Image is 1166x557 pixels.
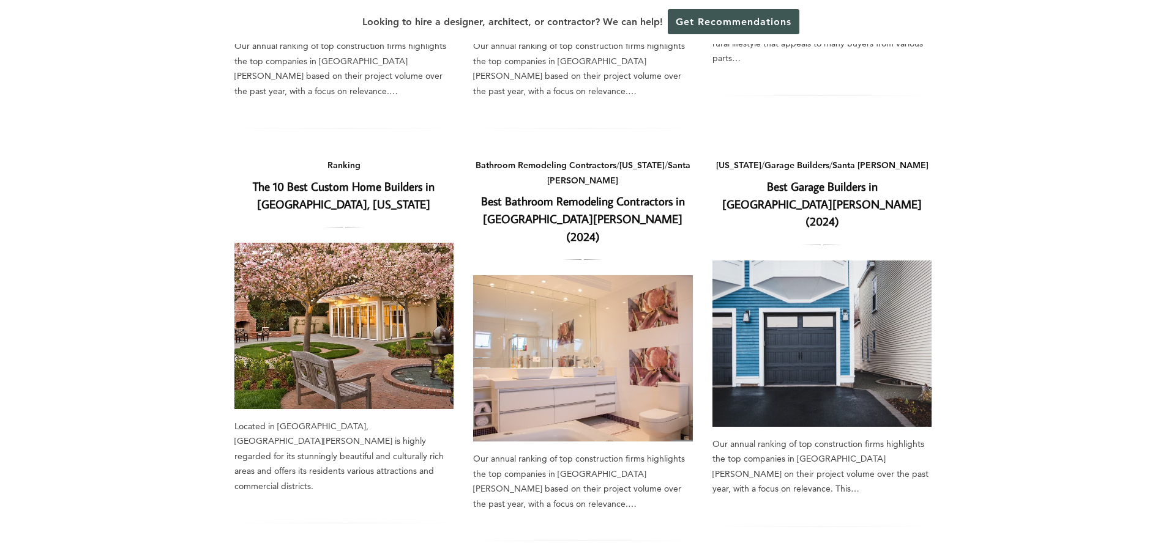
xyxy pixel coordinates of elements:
[473,158,693,188] div: / /
[481,193,685,244] a: Best Bathroom Remodeling Contractors in [GEOGRAPHIC_DATA][PERSON_NAME] (2024)
[253,179,435,212] a: The 10 Best Custom Home Builders in [GEOGRAPHIC_DATA], [US_STATE]
[327,160,361,171] a: Ranking
[473,275,693,441] a: Best Bathroom Remodeling Contractors in [GEOGRAPHIC_DATA][PERSON_NAME] (2024)
[473,39,693,98] div: Our annual ranking of top construction firms highlights the top companies in [GEOGRAPHIC_DATA][PE...
[234,39,454,98] div: Our annual ranking of top construction firms highlights the top companies in [GEOGRAPHIC_DATA][PE...
[712,437,932,496] div: Our annual ranking of top construction firms highlights the top companies in [GEOGRAPHIC_DATA][PE...
[619,160,665,171] a: [US_STATE]
[668,9,799,34] a: Get Recommendations
[764,160,829,171] a: Garage Builders
[716,160,761,171] a: [US_STATE]
[712,260,932,427] a: Best Garage Builders in [GEOGRAPHIC_DATA][PERSON_NAME] (2024)
[712,158,932,173] div: / /
[547,160,690,186] a: Santa [PERSON_NAME]
[832,160,929,171] a: Santa [PERSON_NAME]
[476,160,616,171] a: Bathroom Remodeling Contractors
[722,179,922,229] a: Best Garage Builders in [GEOGRAPHIC_DATA][PERSON_NAME] (2024)
[234,419,454,494] div: Located in [GEOGRAPHIC_DATA], [GEOGRAPHIC_DATA][PERSON_NAME] is highly regarded for its stunningl...
[473,451,693,511] div: Our annual ranking of top construction firms highlights the top companies in [GEOGRAPHIC_DATA][PE...
[234,243,454,409] a: The 10 Best Custom Home Builders in [GEOGRAPHIC_DATA], [US_STATE]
